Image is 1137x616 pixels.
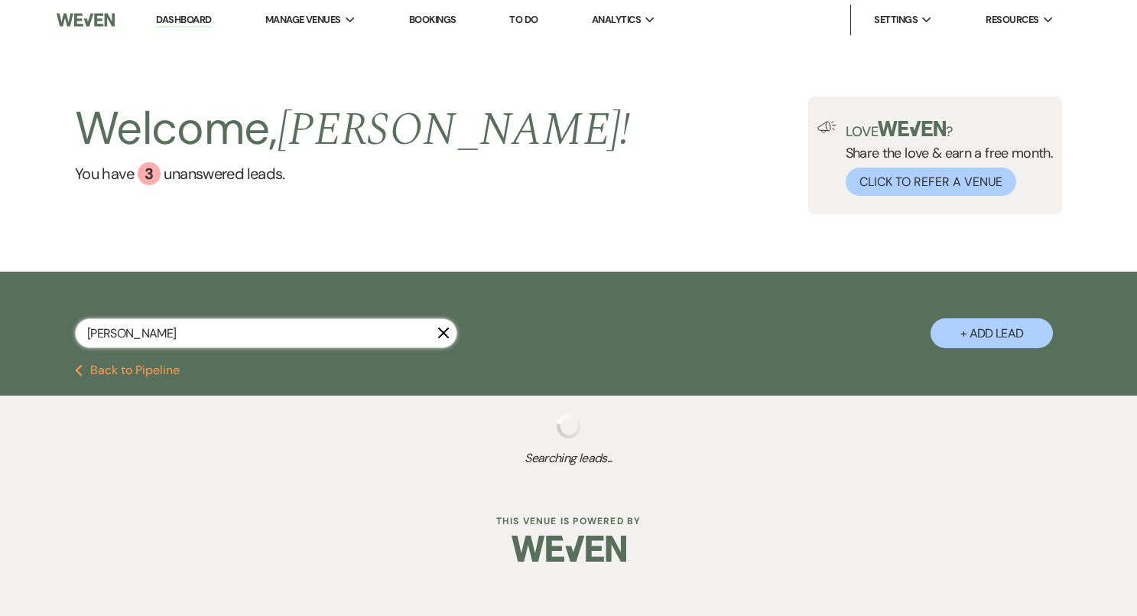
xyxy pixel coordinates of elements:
span: Analytics [592,12,641,28]
img: loading spinner [557,414,581,438]
span: Resources [986,12,1038,28]
span: Searching leads... [57,449,1080,468]
button: Click to Refer a Venue [846,168,1016,196]
div: 3 [138,162,161,185]
a: You have 3 unanswered leads. [75,162,631,185]
img: Weven Logo [57,4,114,36]
h2: Welcome, [75,96,631,162]
a: Dashboard [156,13,211,28]
img: weven-logo-green.svg [878,121,946,136]
a: To Do [509,13,538,26]
p: Love ? [846,121,1054,139]
span: Settings [874,12,918,28]
img: loud-speaker-illustration.svg [817,121,837,133]
input: Search by name, event date, email address or phone number [75,318,457,348]
img: Weven Logo [512,522,626,575]
div: Share the love & earn a free month. [837,121,1054,196]
span: Manage Venues [265,12,341,28]
a: Bookings [409,13,456,26]
button: + Add Lead [931,318,1053,348]
span: [PERSON_NAME] ! [278,95,631,165]
button: Back to Pipeline [75,364,180,376]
